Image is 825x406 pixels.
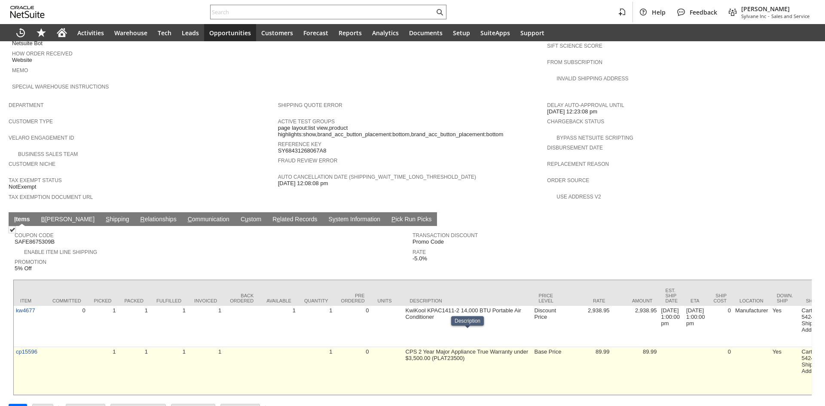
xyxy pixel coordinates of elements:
a: Warehouse [109,24,153,41]
span: Netsuite Bot [12,40,43,47]
a: How Order Received [12,51,73,57]
a: Customers [256,24,298,41]
span: Tech [158,29,171,37]
span: Website [12,57,32,64]
div: Amount [618,298,653,303]
a: Relationships [138,216,179,224]
svg: Home [57,27,67,38]
a: Customer Niche [9,161,55,167]
span: Feedback [690,8,717,16]
a: Fraud Review Error [278,158,338,164]
a: Communication [186,216,232,224]
a: cp15596 [16,348,37,355]
div: Location [739,298,764,303]
svg: Shortcuts [36,27,46,38]
td: [DATE] 1:00:00 pm [659,306,684,347]
span: NotExempt [9,183,36,190]
div: Description [455,318,480,324]
a: Use Address V2 [556,194,601,200]
span: Support [520,29,544,37]
a: Reports [333,24,367,41]
span: S [106,216,110,223]
a: Transaction Discount [412,232,478,238]
td: 1 [88,347,118,395]
svg: logo [10,6,45,18]
div: Packed [125,298,144,303]
td: 1 [188,306,223,347]
div: Available [266,298,291,303]
td: Base Price [532,347,565,395]
td: 2,938.95 [565,306,612,347]
td: 1 [260,306,298,347]
td: KwiKool KPAC1411-2 14,000 BTU Portable Air Conditioner [403,306,532,347]
div: Pre Ordered [341,293,365,303]
span: P [391,216,395,223]
span: u [245,216,248,223]
a: Shipping Quote Error [278,102,342,108]
svg: Recent Records [15,27,26,38]
a: Tech [153,24,177,41]
div: Rate [571,298,605,303]
div: Units [378,298,397,303]
a: Recent Records [10,24,31,41]
a: Activities [72,24,109,41]
a: Tax Exemption Document URL [9,194,93,200]
a: Custom [238,216,263,224]
span: [DATE] 12:23:08 pm [547,108,597,115]
span: Analytics [372,29,399,37]
a: Documents [404,24,448,41]
span: e [277,216,280,223]
span: 5% Off [15,265,32,272]
a: Promotion [15,259,46,265]
a: From Subscription [547,59,602,65]
a: Shipping [104,216,131,224]
div: Item [20,298,40,303]
a: Replacement reason [547,161,609,167]
td: Manufacturer [733,306,770,347]
span: [PERSON_NAME] [741,5,810,13]
td: Discount Price [532,306,565,347]
td: 89.99 [565,347,612,395]
a: Velaro Engagement ID [9,135,74,141]
span: SY68431268067A8 [278,147,327,154]
span: [DATE] 12:08:08 pm [278,180,328,187]
a: Customer Type [9,119,53,125]
td: 1 [298,306,335,347]
a: Active Test Groups [278,119,335,125]
span: SAFE8675309B [15,238,55,245]
a: Tax Exempt Status [9,177,62,183]
div: Down. Ship [777,293,793,303]
span: Promo Code [412,238,444,245]
div: ETA [691,298,700,303]
td: 0 [335,347,371,395]
a: Related Records [270,216,319,224]
a: SuiteApps [475,24,515,41]
td: 1 [118,347,150,395]
span: B [41,216,45,223]
span: Sales and Service [771,13,810,19]
td: 0 [707,306,733,347]
img: Checked [9,226,16,233]
a: Forecast [298,24,333,41]
div: Shortcuts [31,24,52,41]
span: Sylvane Inc [741,13,766,19]
a: Business Sales Team [18,151,78,157]
td: Yes [770,347,800,395]
td: 0 [335,306,371,347]
div: Quantity [304,298,328,303]
span: R [141,216,145,223]
a: kw4677 [16,307,35,314]
td: 1 [118,306,150,347]
span: -5.0% [412,255,427,262]
span: I [14,216,16,223]
div: Est. Ship Date [666,288,678,303]
a: Disbursement Date [547,145,603,151]
a: Chargeback Status [547,119,604,125]
a: Pick Run Picks [389,216,434,224]
a: Support [515,24,550,41]
a: Memo [12,67,28,73]
input: Search [211,7,434,17]
div: Description [410,298,526,303]
a: Analytics [367,24,404,41]
a: System Information [326,216,382,224]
